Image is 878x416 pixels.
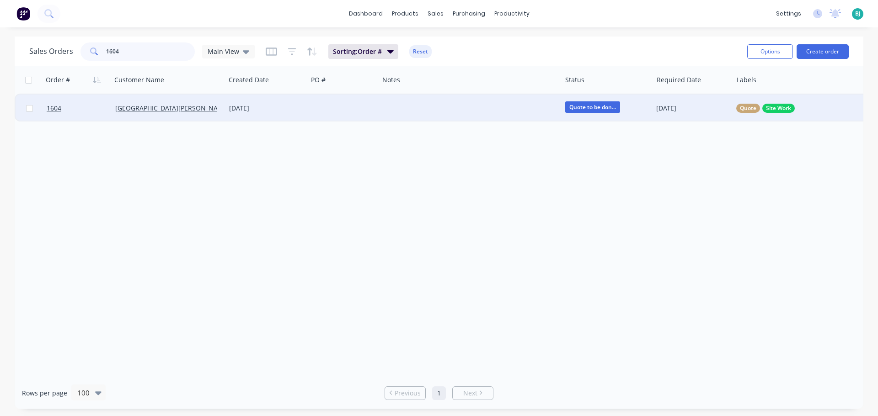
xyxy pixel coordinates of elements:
span: Rows per page [22,389,67,398]
span: Previous [395,389,421,398]
a: dashboard [344,7,387,21]
span: Main View [208,47,239,56]
div: Notes [382,75,400,84]
button: Sorting:Order # [328,44,398,59]
ul: Pagination [381,386,497,400]
span: Sorting: Order # [333,47,382,56]
a: Next page [453,389,493,398]
div: purchasing [448,7,490,21]
div: sales [423,7,448,21]
div: Labels [737,75,756,84]
div: Required Date [657,75,701,84]
span: Next [463,389,477,398]
div: Created Date [229,75,269,84]
button: Options [747,44,793,59]
div: [DATE] [656,104,729,113]
a: 1604 [47,95,115,122]
h1: Sales Orders [29,47,73,56]
div: PO # [311,75,326,84]
img: Factory [16,7,30,21]
span: 1604 [47,104,61,113]
a: Previous page [385,389,425,398]
span: Quote [740,104,756,113]
div: settings [771,7,806,21]
button: QuoteSite Work [736,104,795,113]
div: productivity [490,7,534,21]
span: Site Work [766,104,791,113]
span: BJ [855,10,861,18]
div: products [387,7,423,21]
a: [GEOGRAPHIC_DATA][PERSON_NAME] [115,104,230,112]
div: Order # [46,75,70,84]
button: Reset [409,45,432,58]
span: Quote to be don... [565,101,620,113]
a: Page 1 is your current page [432,386,446,400]
div: Customer Name [114,75,164,84]
button: Create order [797,44,849,59]
div: [DATE] [229,104,304,113]
div: Status [565,75,584,84]
input: Search... [106,42,195,61]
